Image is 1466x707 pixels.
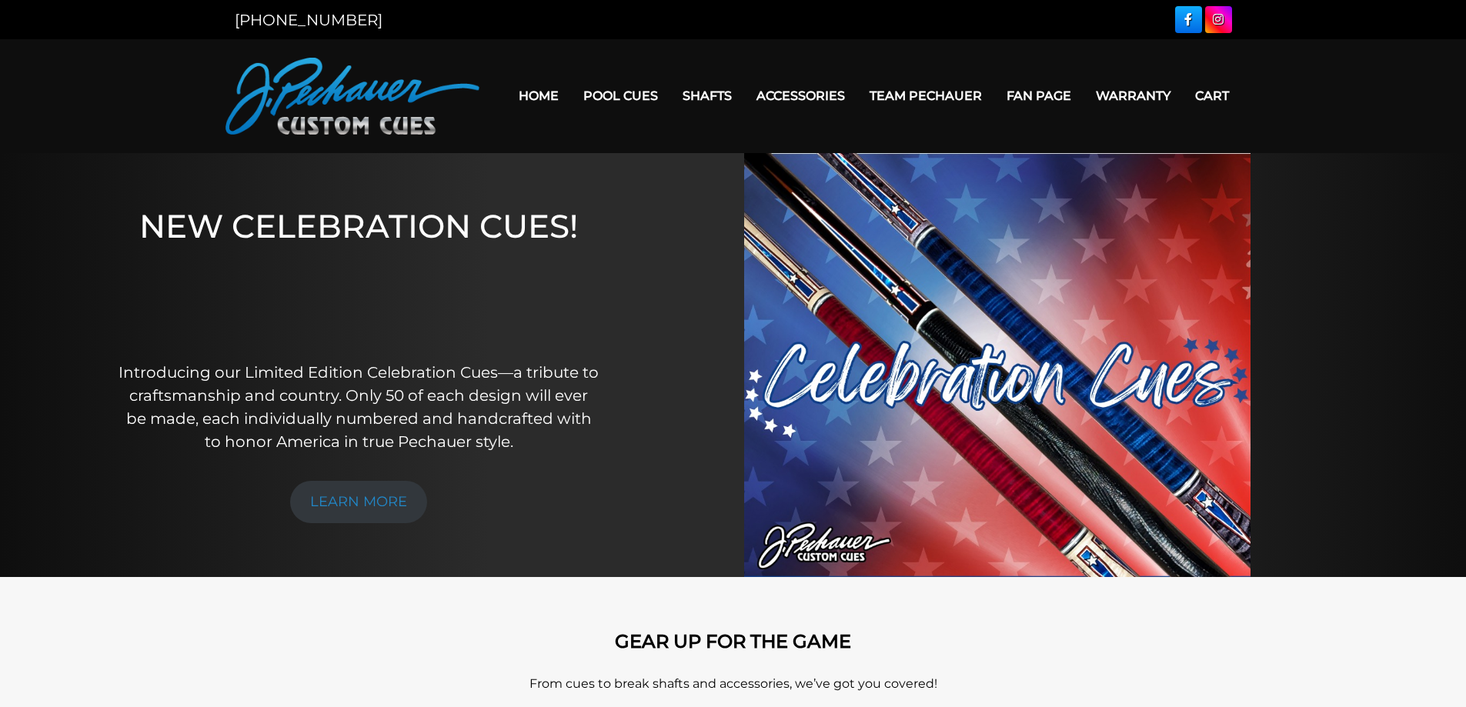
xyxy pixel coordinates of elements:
[994,76,1084,115] a: Fan Page
[571,76,670,115] a: Pool Cues
[615,630,851,652] strong: GEAR UP FOR THE GAME
[118,361,600,453] p: Introducing our Limited Edition Celebration Cues—a tribute to craftsmanship and country. Only 50 ...
[857,76,994,115] a: Team Pechauer
[506,76,571,115] a: Home
[1084,76,1183,115] a: Warranty
[290,481,427,523] a: LEARN MORE
[225,58,479,135] img: Pechauer Custom Cues
[118,207,600,340] h1: NEW CELEBRATION CUES!
[235,11,382,29] a: [PHONE_NUMBER]
[1183,76,1241,115] a: Cart
[295,675,1172,693] p: From cues to break shafts and accessories, we’ve got you covered!
[744,76,857,115] a: Accessories
[670,76,744,115] a: Shafts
